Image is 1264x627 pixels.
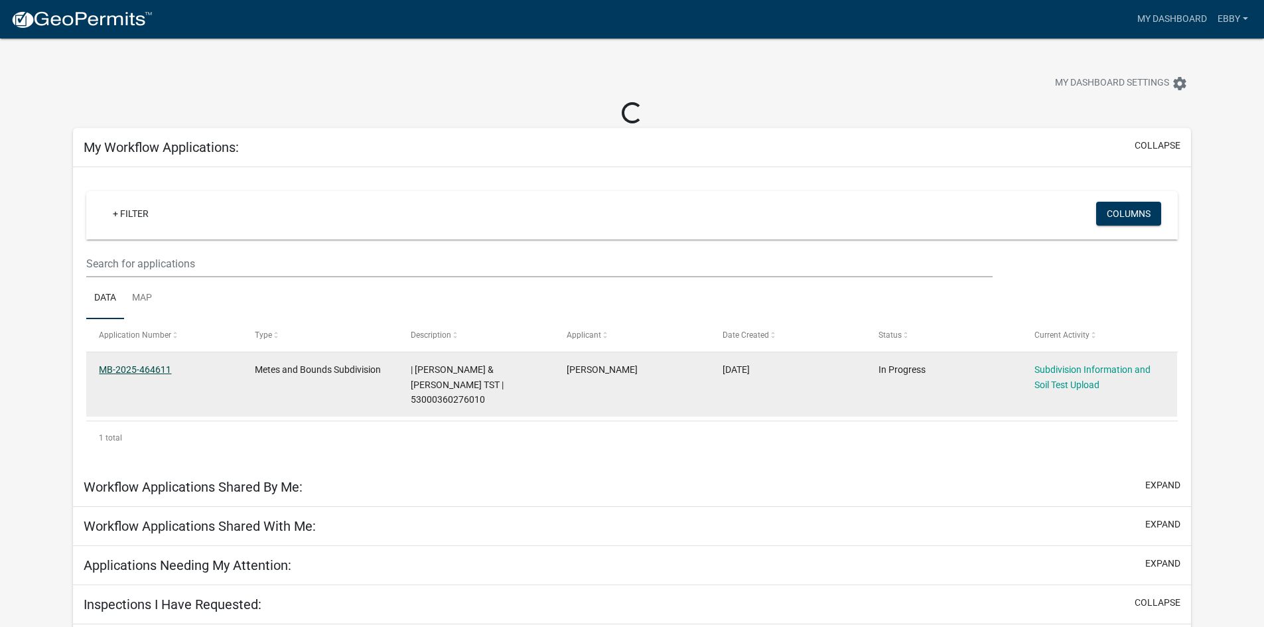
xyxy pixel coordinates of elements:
[84,139,239,155] h5: My Workflow Applications:
[554,319,710,351] datatable-header-cell: Applicant
[124,277,160,320] a: Map
[411,364,504,405] span: | PAUL & ROXANNE EBNET TST | 53000360276010
[1132,7,1212,32] a: My Dashboard
[1096,202,1161,226] button: Columns
[1021,319,1177,351] datatable-header-cell: Current Activity
[84,479,303,495] h5: Workflow Applications Shared By Me:
[723,364,750,375] span: 08/15/2025
[411,330,451,340] span: Description
[710,319,866,351] datatable-header-cell: Date Created
[86,277,124,320] a: Data
[1145,478,1180,492] button: expand
[84,518,316,534] h5: Workflow Applications Shared With Me:
[723,330,769,340] span: Date Created
[84,596,261,612] h5: Inspections I Have Requested:
[73,167,1191,468] div: collapse
[102,202,159,226] a: + Filter
[1034,364,1151,390] a: Subdivision Information and Soil Test Upload
[878,330,902,340] span: Status
[99,330,171,340] span: Application Number
[86,250,992,277] input: Search for applications
[1172,76,1188,92] i: settings
[567,364,638,375] span: Paul L. Ebnet
[1135,139,1180,153] button: collapse
[1055,76,1169,92] span: My Dashboard Settings
[1135,596,1180,610] button: collapse
[99,364,171,375] a: MB-2025-464611
[255,364,381,375] span: Metes and Bounds Subdivision
[86,421,1178,454] div: 1 total
[398,319,554,351] datatable-header-cell: Description
[878,364,926,375] span: In Progress
[1044,70,1198,96] button: My Dashboard Settingssettings
[865,319,1021,351] datatable-header-cell: Status
[242,319,398,351] datatable-header-cell: Type
[1212,7,1253,32] a: Ebby
[1034,330,1089,340] span: Current Activity
[255,330,272,340] span: Type
[84,557,291,573] h5: Applications Needing My Attention:
[567,330,601,340] span: Applicant
[1145,557,1180,571] button: expand
[86,319,242,351] datatable-header-cell: Application Number
[1145,518,1180,531] button: expand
